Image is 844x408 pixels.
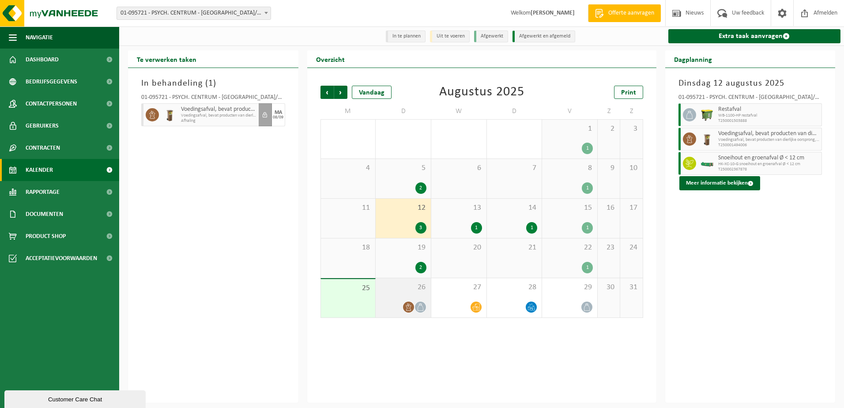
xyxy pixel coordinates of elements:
[117,7,271,19] span: 01-095721 - PSYCH. CENTRUM - ST HIERONYMUS/AC DE WITTE HOEVE - BELSELE
[26,115,59,137] span: Gebruikers
[415,182,426,194] div: 2
[380,243,426,253] span: 19
[325,283,371,293] span: 25
[436,283,482,292] span: 27
[625,243,638,253] span: 24
[430,30,470,42] li: Uit te voeren
[307,50,354,68] h2: Overzicht
[415,222,426,234] div: 3
[602,203,615,213] span: 16
[718,155,820,162] span: Snoeihout en groenafval Ø < 12 cm
[26,203,63,225] span: Documenten
[582,143,593,154] div: 1
[512,30,575,42] li: Afgewerkt en afgemeld
[386,30,426,42] li: In te plannen
[602,283,615,292] span: 30
[625,124,638,134] span: 3
[602,243,615,253] span: 23
[325,163,371,173] span: 4
[718,162,820,167] span: HK-XC-10-G snoeihout en groenafval Ø < 12 cm
[718,167,820,172] span: T250002367878
[181,118,256,124] span: Afhaling
[546,243,593,253] span: 22
[606,9,656,18] span: Offerte aanvragen
[26,159,53,181] span: Kalender
[380,163,426,173] span: 5
[621,89,636,96] span: Print
[582,262,593,273] div: 1
[320,103,376,119] td: M
[26,181,60,203] span: Rapportage
[273,115,283,120] div: 08/09
[588,4,661,22] a: Offerte aanvragen
[26,71,77,93] span: Bedrijfsgegevens
[380,203,426,213] span: 12
[325,203,371,213] span: 11
[436,203,482,213] span: 13
[625,203,638,213] span: 17
[625,283,638,292] span: 31
[542,103,598,119] td: V
[352,86,392,99] div: Vandaag
[26,247,97,269] span: Acceptatievoorwaarden
[718,113,820,118] span: WB-1100-HP restafval
[718,130,820,137] span: Voedingsafval, bevat producten van dierlijke oorsprong, onverpakt, categorie 3
[415,262,426,273] div: 2
[491,283,538,292] span: 28
[474,30,508,42] li: Afgewerkt
[701,132,714,146] img: WB-0140-HPE-BN-01
[679,176,760,190] button: Meer informatie bekijken
[546,163,593,173] span: 8
[718,118,820,124] span: T250001503888
[26,26,53,49] span: Navigatie
[181,106,256,113] span: Voedingsafval, bevat producten van dierlijke oorsprong, onverpakt, categorie 3
[718,106,820,113] span: Restafval
[487,103,543,119] td: D
[620,103,643,119] td: Z
[491,163,538,173] span: 7
[546,124,593,134] span: 1
[546,203,593,213] span: 15
[665,50,721,68] h2: Dagplanning
[546,283,593,292] span: 29
[26,93,77,115] span: Contactpersonen
[163,108,177,121] img: WB-0140-HPE-BN-01
[491,203,538,213] span: 14
[208,79,213,88] span: 1
[436,243,482,253] span: 20
[582,182,593,194] div: 1
[320,86,334,99] span: Vorige
[531,10,575,16] strong: [PERSON_NAME]
[602,163,615,173] span: 9
[26,137,60,159] span: Contracten
[141,77,285,90] h3: In behandeling ( )
[668,29,841,43] a: Extra taak aanvragen
[117,7,271,20] span: 01-095721 - PSYCH. CENTRUM - ST HIERONYMUS/AC DE WITTE HOEVE - BELSELE
[598,103,620,119] td: Z
[602,124,615,134] span: 2
[718,143,820,148] span: T250001494006
[701,108,714,121] img: WB-1100-HPE-GN-50
[439,86,524,99] div: Augustus 2025
[380,283,426,292] span: 26
[625,163,638,173] span: 10
[678,77,822,90] h3: Dinsdag 12 augustus 2025
[26,225,66,247] span: Product Shop
[491,243,538,253] span: 21
[678,94,822,103] div: 01-095721 - PSYCH. CENTRUM - [GEOGRAPHIC_DATA]/AC DE WITTE HOEVE - [GEOGRAPHIC_DATA]
[614,86,643,99] a: Print
[275,110,282,115] div: MA
[128,50,205,68] h2: Te verwerken taken
[701,160,714,167] img: HK-XC-10-GN-00
[376,103,431,119] td: D
[4,389,147,408] iframe: chat widget
[431,103,487,119] td: W
[334,86,347,99] span: Volgende
[325,243,371,253] span: 18
[436,163,482,173] span: 6
[526,222,537,234] div: 1
[582,222,593,234] div: 1
[471,222,482,234] div: 1
[718,137,820,143] span: Voedingsafval, bevat producten van dierlijke oorsprong, onve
